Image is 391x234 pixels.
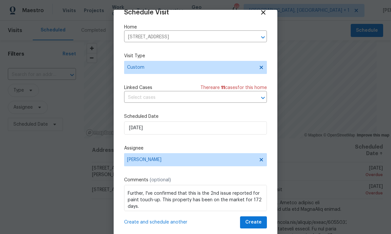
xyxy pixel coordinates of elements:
span: Create [245,218,262,226]
span: Custom [127,64,254,71]
label: Assignee [124,145,267,152]
input: Enter in an address [124,32,249,42]
label: Visit Type [124,53,267,59]
textarea: received feedback stating that it can use paint and touch up all around home. Further, I've confi... [124,185,267,211]
span: Close [260,9,267,16]
span: (optional) [150,178,171,182]
span: Schedule Visit [124,9,169,16]
button: Create [240,216,267,228]
label: Comments [124,177,267,183]
label: Scheduled Date [124,113,267,120]
button: Open [258,33,268,42]
span: There are case s for this home [200,84,267,91]
span: [PERSON_NAME] [127,157,255,162]
label: Home [124,24,267,30]
button: Open [258,93,268,102]
input: M/D/YYYY [124,121,267,135]
span: Linked Cases [124,84,152,91]
span: 11 [221,85,225,90]
span: Create and schedule another [124,219,187,225]
input: Select cases [124,93,249,103]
